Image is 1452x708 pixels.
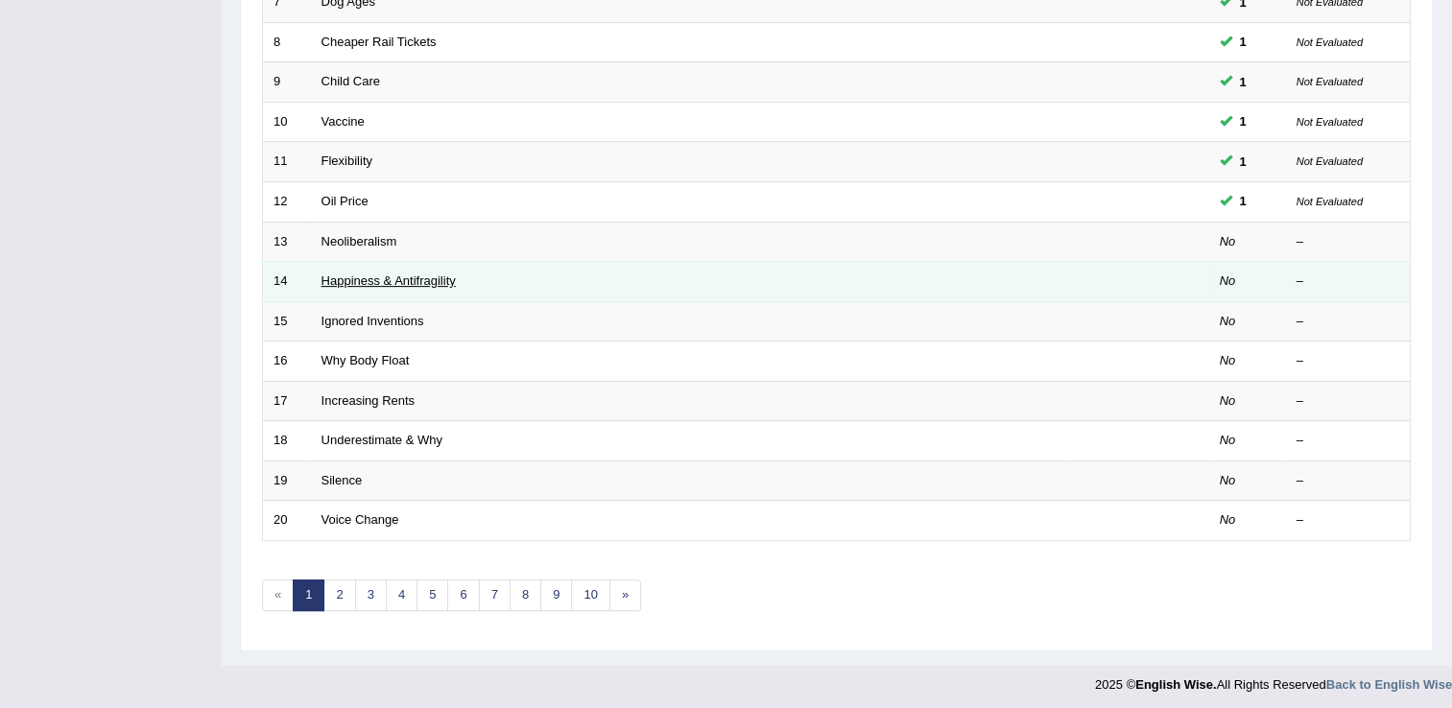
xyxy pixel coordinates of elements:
[479,579,511,611] a: 7
[609,579,641,611] a: »
[447,579,479,611] a: 6
[321,234,397,248] a: Neoliberalism
[1297,196,1363,207] small: Not Evaluated
[355,579,387,611] a: 3
[263,262,311,302] td: 14
[1297,233,1400,251] div: –
[1220,512,1236,527] em: No
[1232,32,1254,52] span: You can still take this question
[1326,677,1452,692] a: Back to English Wise
[1220,234,1236,248] em: No
[323,579,355,611] a: 2
[321,473,363,487] a: Silence
[263,342,311,382] td: 16
[540,579,572,611] a: 9
[417,579,448,611] a: 5
[386,579,417,611] a: 4
[263,62,311,103] td: 9
[1232,152,1254,172] span: You can still take this question
[263,142,311,182] td: 11
[1297,432,1400,450] div: –
[263,301,311,342] td: 15
[1297,36,1363,48] small: Not Evaluated
[263,22,311,62] td: 8
[263,501,311,541] td: 20
[321,433,442,447] a: Underestimate & Why
[321,74,380,88] a: Child Care
[321,194,369,208] a: Oil Price
[571,579,609,611] a: 10
[263,102,311,142] td: 10
[1232,72,1254,92] span: You can still take this question
[1297,313,1400,331] div: –
[321,114,365,129] a: Vaccine
[263,181,311,222] td: 12
[321,393,416,408] a: Increasing Rents
[263,222,311,262] td: 13
[1220,473,1236,487] em: No
[1220,353,1236,367] em: No
[1297,116,1363,128] small: Not Evaluated
[1297,76,1363,87] small: Not Evaluated
[1297,472,1400,490] div: –
[263,381,311,421] td: 17
[1297,511,1400,530] div: –
[1220,314,1236,328] em: No
[321,314,424,328] a: Ignored Inventions
[263,421,311,461] td: 18
[321,512,399,527] a: Voice Change
[321,273,456,288] a: Happiness & Antifragility
[1297,155,1363,167] small: Not Evaluated
[1297,392,1400,411] div: –
[510,579,541,611] a: 8
[321,153,372,168] a: Flexibility
[1220,273,1236,288] em: No
[1220,433,1236,447] em: No
[263,460,311,501] td: 19
[293,579,324,611] a: 1
[1232,111,1254,131] span: You can still take this question
[1220,393,1236,408] em: No
[262,579,294,611] span: «
[321,353,410,367] a: Why Body Float
[1095,666,1452,694] div: 2025 © All Rights Reserved
[321,35,437,49] a: Cheaper Rail Tickets
[1297,352,1400,370] div: –
[1135,677,1216,692] strong: English Wise.
[1232,191,1254,211] span: You can still take this question
[1297,272,1400,291] div: –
